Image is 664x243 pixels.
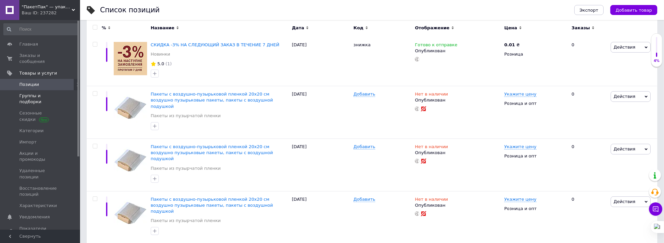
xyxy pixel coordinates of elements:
span: Действия [614,94,635,99]
span: Категории [19,128,44,134]
span: Заказы и сообщения [19,53,62,65]
span: "ПакетПак" — упаковка, которая работает на ваш бренд! [22,4,72,10]
a: Пакеты из пузырчатой пленки [151,165,221,171]
span: Показатели работы компании [19,226,62,238]
span: Добавить [354,92,375,97]
span: Главная [19,41,38,47]
a: Пакеты из пузырчатой пленки [151,113,221,119]
div: Список позиций [100,7,160,14]
span: Экспорт [580,8,598,13]
div: Опубликован [415,48,501,54]
div: [DATE] [290,37,352,86]
img: СКИДКА -3% НА СЛЕДУЮЩИЙ ЗАКАЗ В ТЕЧЕНИЕ 7 ДНЕЙ [114,42,147,75]
span: Импорт [19,139,37,145]
img: Пакеты с воздушно-пузырьковой пленкой 20х20 см воздушно пузырьковые пакеты, пакеты с воздушной по... [114,196,147,230]
div: Розница и опт [504,101,566,107]
span: Действия [614,199,635,204]
div: Опубликован [415,202,501,208]
b: 0.01 [504,42,515,47]
span: Код [354,25,364,31]
span: Нет в наличии [415,144,448,151]
a: Новинки [151,51,170,57]
span: Действия [614,146,635,151]
div: 0 [568,37,609,86]
div: Розница [504,51,566,57]
span: (1) [165,61,171,66]
div: [DATE] [290,138,352,191]
span: Цена [504,25,517,31]
a: Пакеты из пузырчатой пленки [151,218,221,224]
span: Добавить [354,144,375,149]
span: Характеристики [19,203,57,209]
div: ₴ [504,42,520,48]
span: Заказы [572,25,590,31]
span: Восстановление позиций [19,185,62,197]
span: Готово к отправке [415,42,457,49]
span: Группы и подборки [19,93,62,105]
span: Товары и услуги [19,70,57,76]
span: % [102,25,106,31]
div: Розница и опт [504,153,566,159]
span: Сезонные скидки [19,110,62,122]
div: Ваш ID: 237282 [22,10,80,16]
div: Опубликован [415,97,501,103]
span: Укажите цену [504,144,537,149]
button: Чат с покупателем [649,202,662,216]
span: знижка [354,42,371,47]
div: [DATE] [290,86,352,139]
span: Действия [614,45,635,50]
span: Название [151,25,174,31]
span: Добавить товар [616,8,652,13]
a: Пакеты с воздушно-пузырьковой пленкой 20х20 см воздушно пузырьковые пакеты, пакеты с воздушной по... [151,144,273,161]
input: Поиск [3,23,79,35]
span: Уведомления [19,214,50,220]
div: Опубликован [415,150,501,156]
span: Нет в наличии [415,92,448,99]
span: Акции и промокоды [19,150,62,162]
img: Пакеты с воздушно-пузырьковой пленкой 20х20 см воздушно пузырьковые пакеты, пакеты с воздушной по... [114,144,147,177]
button: Добавить товар [610,5,657,15]
div: 0 [568,86,609,139]
div: 0 [568,138,609,191]
a: Пакеты с воздушно-пузырьковой пленкой 20х20 см воздушно пузырьковые пакеты, пакеты с воздушной по... [151,197,273,214]
span: Отображение [415,25,449,31]
span: Дата [292,25,304,31]
span: Удаленные позиции [19,168,62,180]
span: Нет в наличии [415,197,448,204]
span: 5.0 [157,61,164,66]
span: Укажите цену [504,197,537,202]
span: Позиции [19,82,39,88]
span: Добавить [354,197,375,202]
img: Пакеты с воздушно-пузырьковой пленкой 20х20 см воздушно пузырьковые пакеты, пакеты с воздушной по... [114,91,147,124]
a: Пакеты с воздушно-пузырьковой пленкой 20х20 см воздушно пузырьковые пакеты, пакеты с воздушной по... [151,92,273,109]
div: Розница и опт [504,206,566,212]
button: Экспорт [574,5,604,15]
span: Укажите цену [504,92,537,97]
a: СКИДКА -3% НА СЛЕДУЮЩИЙ ЗАКАЗ В ТЕЧЕНИЕ 7 ДНЕЙ [151,42,279,47]
div: 4% [651,59,662,63]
